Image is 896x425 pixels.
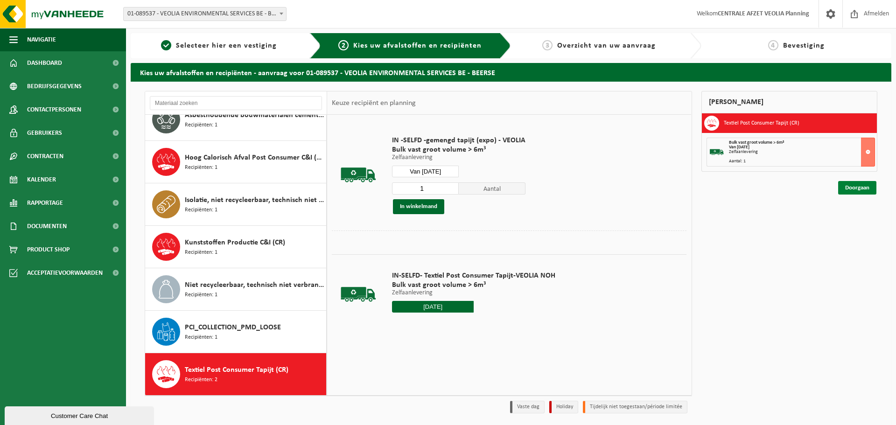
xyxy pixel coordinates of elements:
span: Overzicht van uw aanvraag [557,42,656,49]
span: Asbesthoudende bouwmaterialen cementgebonden met isolatie(hechtgebonden) [185,110,324,121]
h2: Kies uw afvalstoffen en recipiënten - aanvraag voor 01-089537 - VEOLIA ENVIRONMENTAL SERVICES BE ... [131,63,891,81]
button: PCI_COLLECTION_PMD_LOOSE Recipiënten: 1 [145,311,327,353]
li: Tijdelijk niet toegestaan/période limitée [583,401,687,413]
span: IN -SELFD -gemengd tapijt (expo) - VEOLIA [392,136,525,145]
span: IN-SELFD- Textiel Post Consumer Tapijt-VEOLIA NOH [392,271,555,280]
span: Kalender [27,168,56,191]
span: Kunststoffen Productie C&I (CR) [185,237,285,248]
span: Selecteer hier een vestiging [176,42,277,49]
span: Recipiënten: 1 [185,206,217,215]
iframe: chat widget [5,404,156,425]
button: Kunststoffen Productie C&I (CR) Recipiënten: 1 [145,226,327,268]
button: Asbesthoudende bouwmaterialen cementgebonden met isolatie(hechtgebonden) Recipiënten: 1 [145,98,327,141]
span: Navigatie [27,28,56,51]
button: Isolatie, niet recycleerbaar, technisch niet verbrandbaar (brandbaar) Recipiënten: 1 [145,183,327,226]
span: Isolatie, niet recycleerbaar, technisch niet verbrandbaar (brandbaar) [185,195,324,206]
span: 01-089537 - VEOLIA ENVIRONMENTAL SERVICES BE - BEERSE [124,7,286,21]
span: Bulk vast groot volume > 6m³ [392,145,525,154]
h3: Textiel Post Consumer Tapijt (CR) [724,116,799,131]
button: Textiel Post Consumer Tapijt (CR) Recipiënten: 2 [145,353,327,395]
div: Aantal: 1 [729,159,875,164]
button: Hoog Calorisch Afval Post Consumer C&I (CR) Recipiënten: 1 [145,141,327,183]
p: Zelfaanlevering [392,154,525,161]
span: 1 [161,40,171,50]
strong: Van [DATE] [729,145,749,150]
span: Rapportage [27,191,63,215]
span: Hoog Calorisch Afval Post Consumer C&I (CR) [185,152,324,163]
li: Holiday [549,401,578,413]
span: Bedrijfsgegevens [27,75,82,98]
span: Gebruikers [27,121,62,145]
p: Zelfaanlevering [392,290,555,296]
span: Recipiënten: 1 [185,248,217,257]
button: Niet recycleerbaar, technisch niet verbrandbaar afval (brandbaar) Recipiënten: 1 [145,268,327,311]
span: Recipiënten: 1 [185,163,217,172]
span: Acceptatievoorwaarden [27,261,103,285]
div: Zelfaanlevering [729,150,875,154]
span: Recipiënten: 1 [185,291,217,300]
div: Keuze recipiënt en planning [327,91,420,115]
span: Dashboard [27,51,62,75]
input: Selecteer datum [392,301,474,313]
strong: CENTRALE AFZET VEOLIA Planning [718,10,809,17]
span: Contracten [27,145,63,168]
span: 01-089537 - VEOLIA ENVIRONMENTAL SERVICES BE - BEERSE [123,7,287,21]
button: In winkelmand [393,199,444,214]
div: [PERSON_NAME] [701,91,878,113]
input: Materiaal zoeken [150,96,322,110]
span: Contactpersonen [27,98,81,121]
span: Recipiënten: 2 [185,376,217,384]
span: Aantal [459,182,525,195]
span: 2 [338,40,349,50]
span: Bulk vast groot volume > 6m³ [392,280,555,290]
span: Kies uw afvalstoffen en recipiënten [353,42,482,49]
span: Product Shop [27,238,70,261]
span: Bulk vast groot volume > 6m³ [729,140,784,145]
span: Textiel Post Consumer Tapijt (CR) [185,364,288,376]
span: 4 [768,40,778,50]
span: Niet recycleerbaar, technisch niet verbrandbaar afval (brandbaar) [185,279,324,291]
span: Recipiënten: 1 [185,333,217,342]
a: Doorgaan [838,181,876,195]
span: Bevestiging [783,42,825,49]
span: PCI_COLLECTION_PMD_LOOSE [185,322,281,333]
span: 3 [542,40,553,50]
li: Vaste dag [510,401,545,413]
span: Documenten [27,215,67,238]
span: Recipiënten: 1 [185,121,217,130]
a: 1Selecteer hier een vestiging [135,40,302,51]
input: Selecteer datum [392,166,459,177]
